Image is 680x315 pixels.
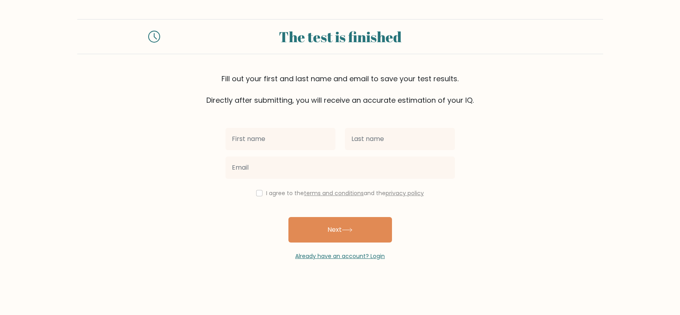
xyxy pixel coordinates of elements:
input: Last name [345,128,455,150]
input: Email [225,157,455,179]
div: Fill out your first and last name and email to save your test results. Directly after submitting,... [77,73,603,106]
input: First name [225,128,335,150]
a: terms and conditions [304,189,364,197]
a: privacy policy [386,189,424,197]
div: The test is finished [170,26,511,47]
label: I agree to the and the [266,189,424,197]
a: Already have an account? Login [295,252,385,260]
button: Next [288,217,392,243]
